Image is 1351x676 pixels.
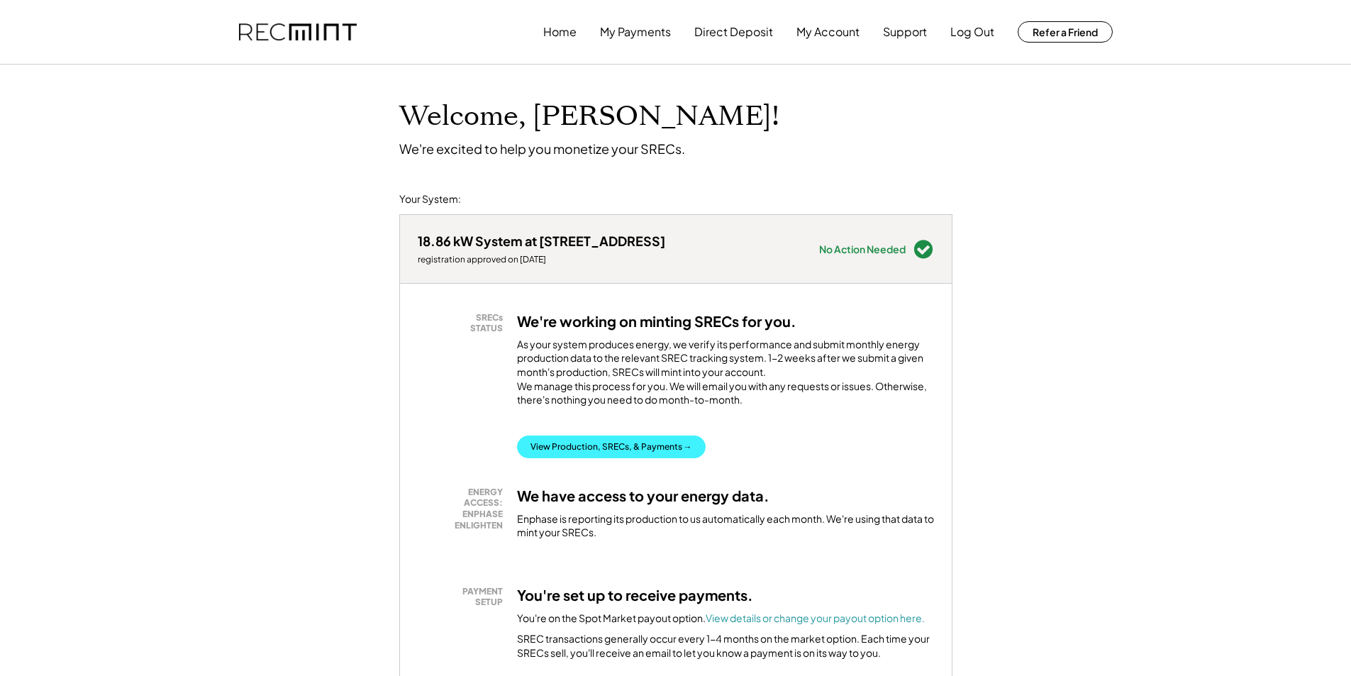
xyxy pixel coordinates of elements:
div: No Action Needed [819,244,906,254]
div: SRECs STATUS [425,312,503,334]
button: Direct Deposit [694,18,773,46]
div: registration approved on [DATE] [418,254,665,265]
button: Refer a Friend [1018,21,1113,43]
div: Your System: [399,192,461,206]
a: View details or change your payout option here. [706,611,925,624]
button: Log Out [950,18,994,46]
div: 18.86 kW System at [STREET_ADDRESS] [418,233,665,249]
button: Home [543,18,577,46]
button: View Production, SRECs, & Payments → [517,436,706,458]
img: recmint-logotype%403x.png [239,23,357,41]
div: You're on the Spot Market payout option. [517,611,925,626]
div: PAYMENT SETUP [425,586,503,608]
button: My Payments [600,18,671,46]
h3: We have access to your energy data. [517,487,769,505]
div: SREC transactions generally occur every 1-4 months on the market option. Each time your SRECs sel... [517,632,934,660]
div: As your system produces energy, we verify its performance and submit monthly energy production da... [517,338,934,414]
h3: You're set up to receive payments. [517,586,753,604]
h3: We're working on minting SRECs for you. [517,312,796,331]
h1: Welcome, [PERSON_NAME]! [399,100,779,133]
button: My Account [796,18,860,46]
div: We're excited to help you monetize your SRECs. [399,140,685,157]
div: ENERGY ACCESS: ENPHASE ENLIGHTEN [425,487,503,531]
div: Enphase is reporting its production to us automatically each month. We're using that data to mint... [517,512,934,540]
button: Support [883,18,927,46]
